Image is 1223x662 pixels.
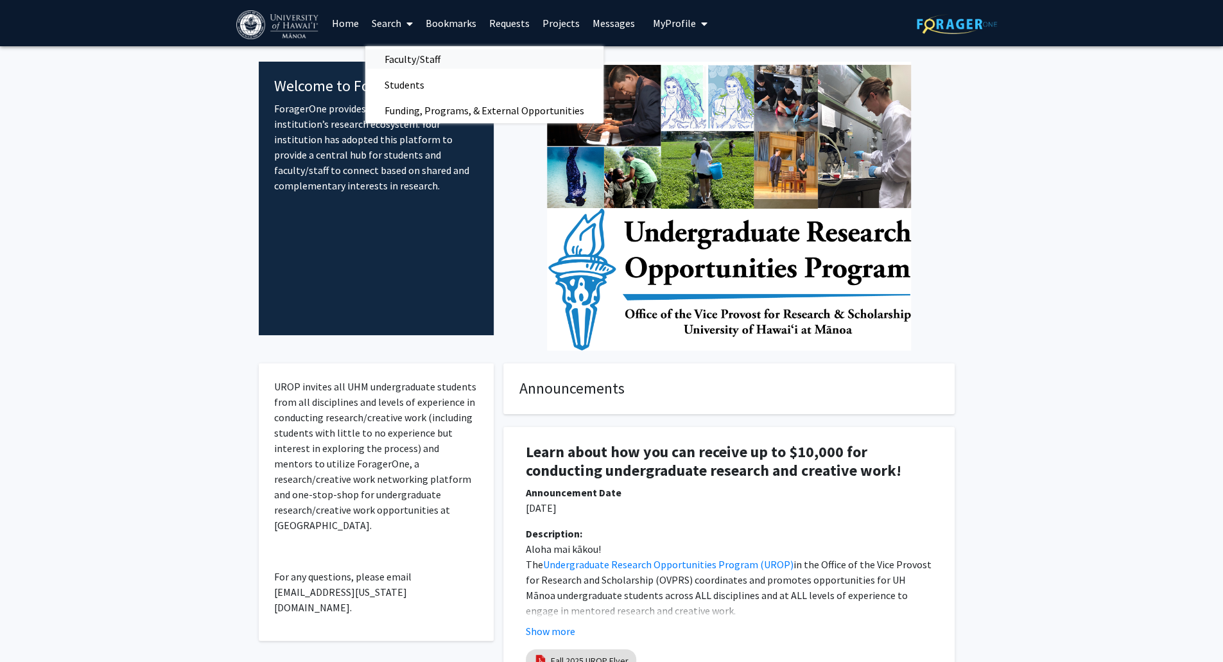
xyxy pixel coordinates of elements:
button: Show more [526,623,575,639]
img: Cover Image [547,62,911,351]
div: Description: [526,526,932,541]
a: Requests [483,1,536,46]
a: Faculty/Staff [365,49,603,69]
p: ForagerOne provides an entry point into our institution’s research ecosystem. Your institution ha... [274,101,479,193]
h1: Learn about how you can receive up to $10,000 for conducting undergraduate research and creative ... [526,443,932,480]
p: [DATE] [526,500,932,516]
a: Home [325,1,365,46]
p: For any questions, please email [EMAIL_ADDRESS][US_STATE][DOMAIN_NAME]. [274,569,479,615]
span: Funding, Programs, & External Opportunities [365,98,603,123]
span: Faculty/Staff [365,46,460,72]
iframe: Chat [10,604,55,652]
img: University of Hawaiʻi at Mānoa Logo [236,10,321,39]
h4: Welcome to ForagerOne [274,77,479,96]
a: Search [365,1,419,46]
a: Projects [536,1,586,46]
h4: Announcements [519,379,939,398]
a: Bookmarks [419,1,483,46]
p: The in the Office of the Vice Provost for Research and Scholarship (OVPRS) coordinates and promot... [526,557,932,618]
a: Messages [586,1,641,46]
a: Funding, Programs, & External Opportunities [365,101,603,120]
p: Aloha mai kākou! [526,541,932,557]
p: UROP invites all UHM undergraduate students from all disciplines and levels of experience in cond... [274,379,479,533]
span: My Profile [653,17,696,30]
span: Students [365,72,444,98]
div: Announcement Date [526,485,932,500]
a: Students [365,75,603,94]
img: ForagerOne Logo [917,14,997,34]
a: Undergraduate Research Opportunities Program (UROP) [543,558,794,571]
